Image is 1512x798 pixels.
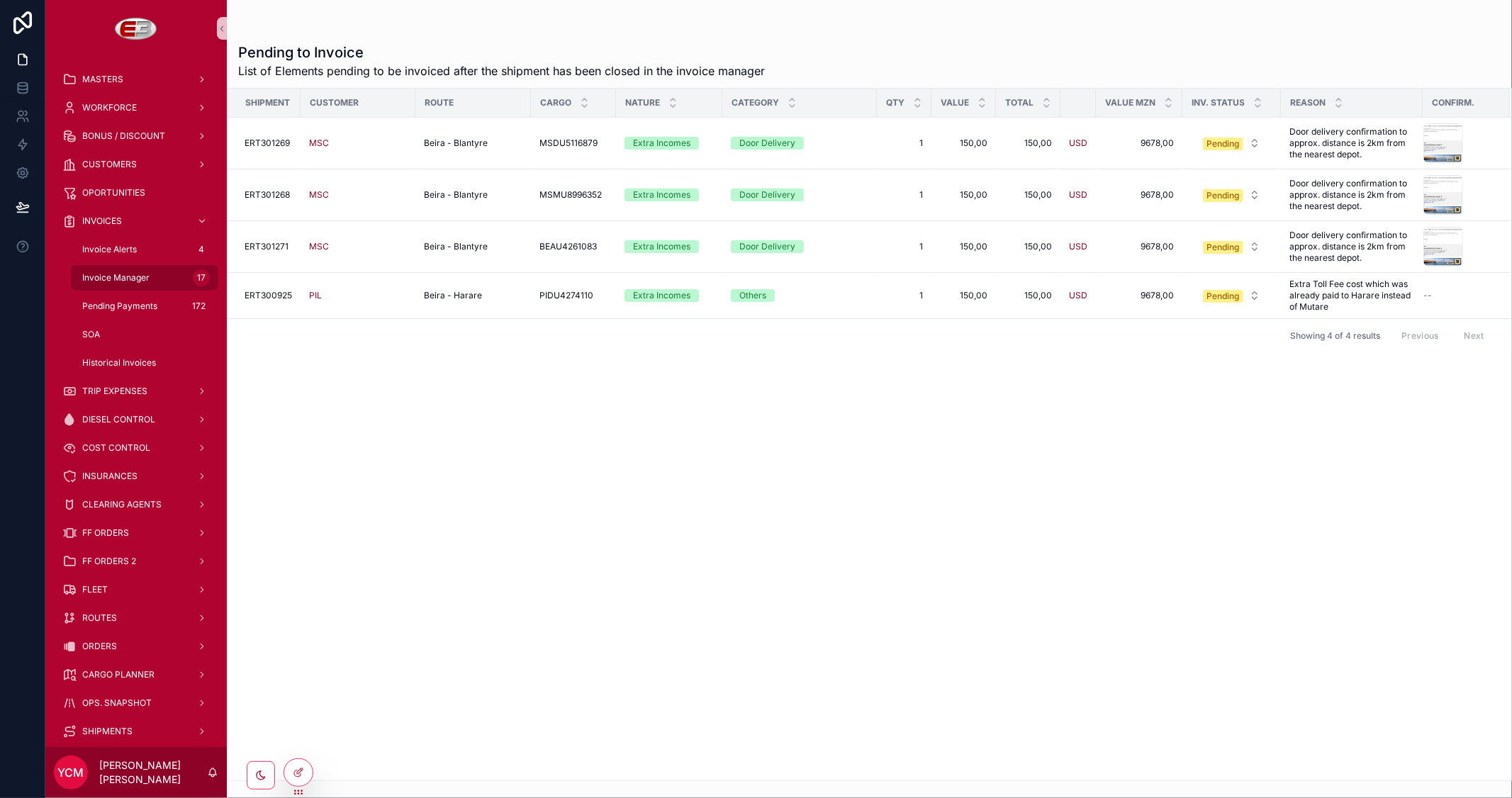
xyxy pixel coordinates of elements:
[424,137,522,149] a: Beira - Blantyre
[1207,241,1240,254] div: Pending
[54,180,218,206] a: OPORTUNITIES
[99,758,207,787] p: [PERSON_NAME] [PERSON_NAME]
[885,137,923,149] a: 1
[885,290,923,301] span: 1
[82,300,157,312] span: Pending Payments
[731,289,868,302] a: Others
[1423,290,1432,301] span: --
[71,322,218,347] a: SOA
[245,189,292,201] a: ERT301268
[82,130,165,142] span: BONUS / DISCOUNT
[245,97,290,108] span: Shipment
[1192,283,1272,308] button: Select Button
[245,137,290,149] span: ERT301269
[71,237,218,262] a: Invoice Alerts4
[1004,290,1052,301] span: 150,00
[1191,181,1272,208] a: Select Button
[424,290,522,301] a: Beira - Harare
[238,43,765,62] h1: Pending to Invoice
[1191,130,1272,157] a: Select Button
[245,290,292,301] span: ERT300925
[309,137,407,149] a: MSC
[539,137,607,149] a: MSDU5116879
[539,137,598,149] span: MSDU5116879
[71,265,218,291] a: Invoice Manager17
[539,290,593,301] span: PIDU4274110
[425,97,454,108] span: Route
[1069,189,1087,201] a: USD
[1004,189,1052,201] span: 150,00
[310,97,359,108] span: Customer
[54,95,218,120] a: WORKFORCE
[625,240,714,253] a: Extra Incomes
[625,97,660,108] span: Nature
[1104,241,1174,252] a: 9678,00
[940,241,987,252] a: 150,00
[82,244,137,255] span: Invoice Alerts
[1207,290,1240,303] div: Pending
[309,137,329,149] span: MSC
[633,289,690,302] div: Extra Incomes
[193,269,210,286] div: 17
[424,290,482,301] span: Beira - Harare
[731,137,868,150] a: Door Delivery
[82,187,145,198] span: OPORTUNITIES
[633,240,690,253] div: Extra Incomes
[54,719,218,744] a: SHIPMENTS
[424,137,488,149] span: Beira - Blantyre
[1289,230,1414,264] a: Door delivery confirmation to approx. distance is 2km from the nearest depot.
[1423,290,1493,301] a: --
[54,463,218,489] a: INSURANCES
[54,520,218,546] a: FF ORDERS
[71,350,218,376] a: Historical Invoices
[82,159,137,170] span: CUSTOMERS
[82,357,156,369] span: Historical Invoices
[885,241,923,252] a: 1
[1289,126,1414,160] a: Door delivery confirmation to approx. distance is 2km from the nearest depot.
[1069,137,1087,149] a: USD
[82,386,147,397] span: TRIP EXPENSES
[1004,137,1052,149] a: 150,00
[739,137,795,150] div: Door Delivery
[1290,330,1380,342] span: Showing 4 of 4 results
[731,189,868,201] a: Door Delivery
[625,137,714,150] a: Extra Incomes
[1290,97,1326,108] span: Reason
[424,189,522,201] a: Beira - Blantyre
[309,290,322,301] span: PIL
[940,189,987,201] a: 150,00
[539,241,597,252] span: BEAU4261083
[885,189,923,201] span: 1
[1005,97,1034,108] span: Total
[82,329,100,340] span: SOA
[633,137,690,150] div: Extra Incomes
[739,289,766,302] div: Others
[188,298,210,315] div: 172
[1069,290,1087,301] a: USD
[1069,241,1087,252] a: USD
[732,97,779,108] span: Category
[424,241,522,252] a: Beira - Blantyre
[1104,189,1174,201] span: 9678,00
[82,471,138,482] span: INSURANCES
[54,152,218,177] a: CUSTOMERS
[309,241,329,252] a: MSC
[245,241,292,252] a: ERT301271
[1105,97,1155,108] span: Value MZN
[424,241,488,252] span: Beira - Blantyre
[886,97,905,108] span: Qty
[1104,290,1174,301] span: 9678,00
[633,189,690,201] div: Extra Incomes
[238,62,765,79] span: List of Elements pending to be invoiced after the shipment has been closed in the invoice manager
[940,290,987,301] a: 150,00
[1289,279,1414,313] a: Extra Toll Fee cost which was already paid to Harare instead of Mutare
[1104,137,1174,149] a: 9678,00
